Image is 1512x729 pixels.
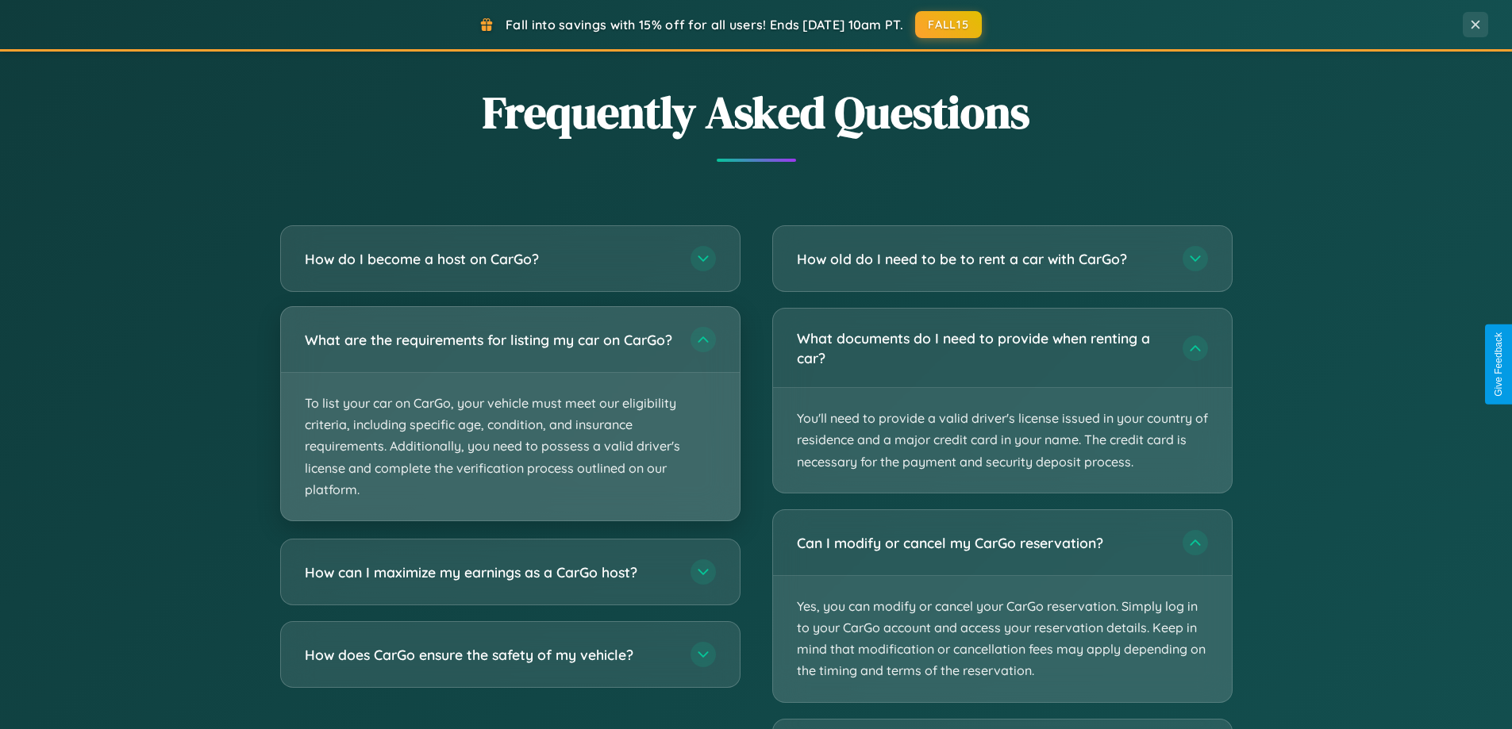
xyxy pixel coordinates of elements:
h3: How does CarGo ensure the safety of my vehicle? [305,645,675,665]
h2: Frequently Asked Questions [280,82,1233,143]
button: FALL15 [915,11,982,38]
h3: What documents do I need to provide when renting a car? [797,328,1167,367]
p: Yes, you can modify or cancel your CarGo reservation. Simply log in to your CarGo account and acc... [773,576,1232,702]
p: To list your car on CarGo, your vehicle must meet our eligibility criteria, including specific ag... [281,373,740,520]
h3: How old do I need to be to rent a car with CarGo? [797,249,1167,269]
p: You'll need to provide a valid driver's license issued in your country of residence and a major c... [773,388,1232,493]
h3: How do I become a host on CarGo? [305,249,675,269]
h3: How can I maximize my earnings as a CarGo host? [305,562,675,582]
h3: What are the requirements for listing my car on CarGo? [305,330,675,350]
div: Give Feedback [1493,332,1504,397]
span: Fall into savings with 15% off for all users! Ends [DATE] 10am PT. [506,17,903,33]
h3: Can I modify or cancel my CarGo reservation? [797,533,1167,553]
